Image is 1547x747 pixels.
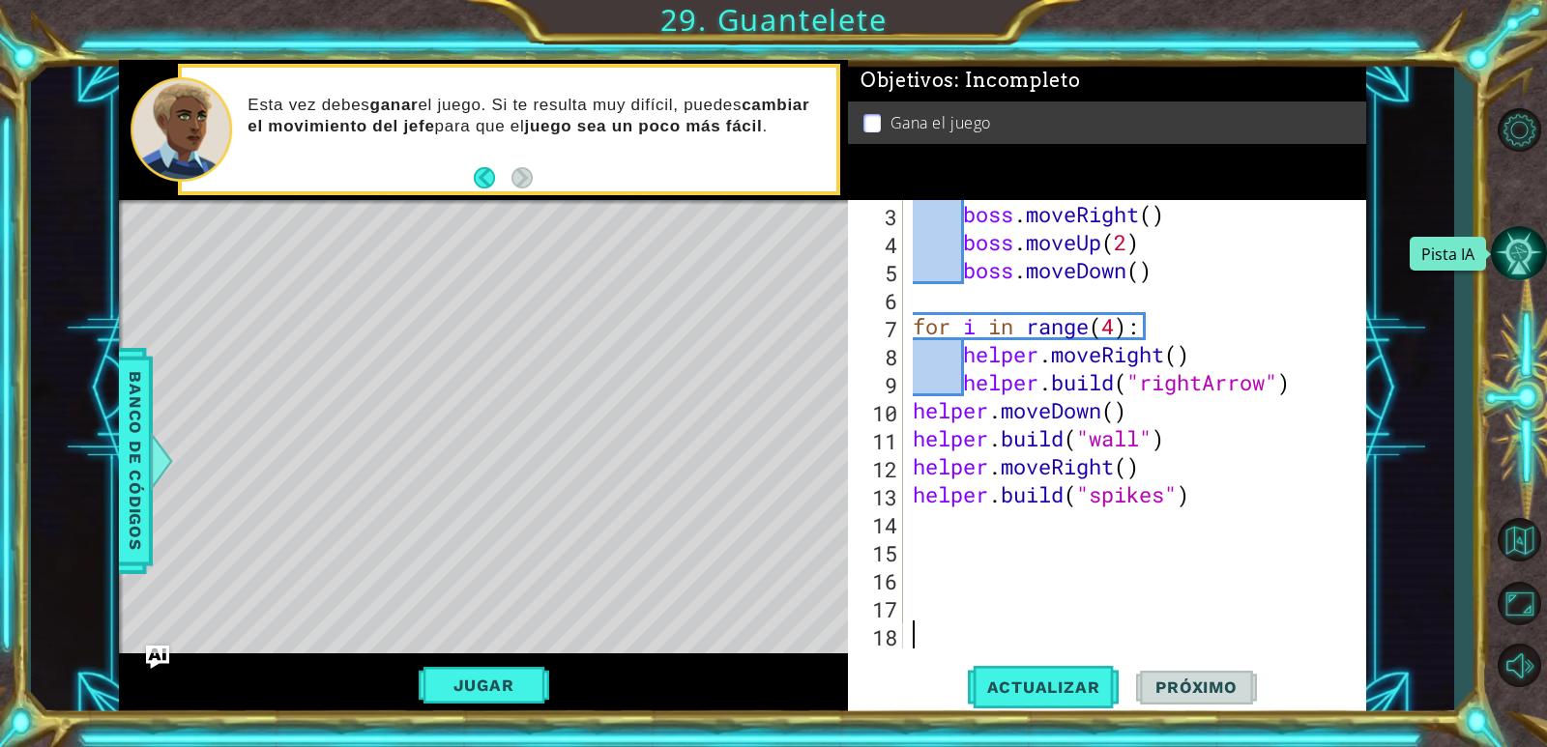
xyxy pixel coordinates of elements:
[852,539,903,567] div: 15
[1491,512,1547,568] button: Volver al mapa
[852,371,903,399] div: 9
[954,69,1080,92] span: : Incompleto
[474,167,511,188] button: Back
[890,112,991,133] p: Gana el juego
[852,455,903,483] div: 12
[852,315,903,343] div: 7
[852,231,903,259] div: 4
[1491,576,1547,632] button: Maximizar navegador
[146,646,169,669] button: Ask AI
[248,95,823,137] p: Esta vez debes el juego. Si te resulta muy difícil, puedes para que el .
[852,483,903,511] div: 13
[370,96,419,114] strong: ganar
[1410,237,1486,271] div: Pista IA
[419,667,549,704] button: Jugar
[524,117,762,135] strong: juego sea un poco más fácil
[852,287,903,315] div: 6
[852,567,903,595] div: 16
[861,69,1081,93] span: Objetivos
[852,595,903,623] div: 17
[968,662,1120,714] button: Actualizar
[852,427,903,455] div: 11
[852,259,903,287] div: 5
[1491,225,1547,281] button: Pista IA
[248,96,809,135] strong: cambiar el movimiento del jefe
[968,677,1120,697] span: Actualizar
[852,623,903,651] div: 18
[120,360,151,560] span: Banco de códigos
[1491,101,1547,158] button: Opciones de nivel
[1491,638,1547,694] button: Sonido apagado
[511,167,533,188] button: Next
[852,511,903,539] div: 14
[852,399,903,427] div: 10
[1136,677,1256,697] span: Próximo
[1491,509,1547,573] a: Volver al mapa
[852,343,903,371] div: 8
[1136,662,1256,714] button: Próximo
[852,203,903,231] div: 3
